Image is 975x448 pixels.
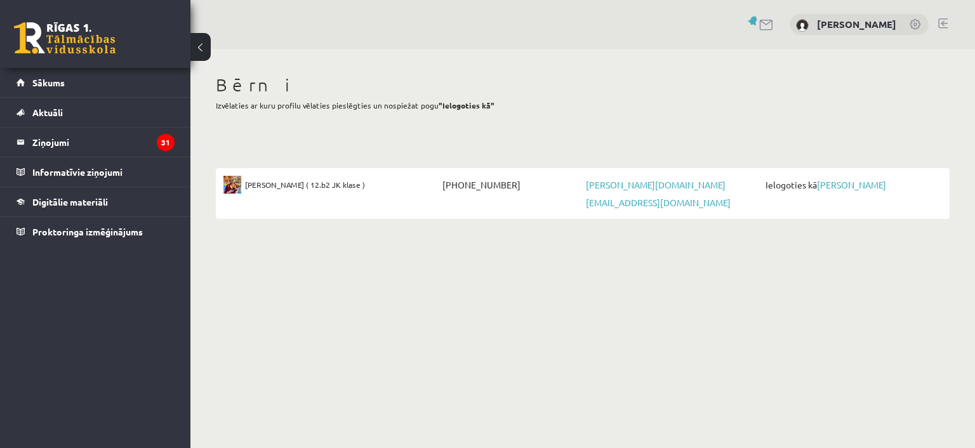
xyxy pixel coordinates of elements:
[439,176,583,194] span: [PHONE_NUMBER]
[223,176,241,194] img: Sofija Losāne
[32,226,143,237] span: Proktoringa izmēģinājums
[216,100,950,111] p: Izvēlaties ar kuru profilu vēlaties pieslēgties un nospiežat pogu
[17,157,175,187] a: Informatīvie ziņojumi
[32,77,65,88] span: Sākums
[245,176,365,194] span: [PERSON_NAME] ( 12.b2 JK klase )
[439,100,494,110] b: "Ielogoties kā"
[32,196,108,208] span: Digitālie materiāli
[157,134,175,151] i: 31
[32,107,63,118] span: Aktuāli
[14,22,116,54] a: Rīgas 1. Tālmācības vidusskola
[17,217,175,246] a: Proktoringa izmēģinājums
[32,157,175,187] legend: Informatīvie ziņojumi
[817,179,886,190] a: [PERSON_NAME]
[17,187,175,216] a: Digitālie materiāli
[817,18,896,30] a: [PERSON_NAME]
[796,19,809,32] img: Aleksandrs Losāns
[17,98,175,127] a: Aktuāli
[17,128,175,157] a: Ziņojumi31
[586,179,731,208] a: [PERSON_NAME][DOMAIN_NAME][EMAIL_ADDRESS][DOMAIN_NAME]
[762,176,942,194] span: Ielogoties kā
[216,74,950,96] h1: Bērni
[32,128,175,157] legend: Ziņojumi
[17,68,175,97] a: Sākums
